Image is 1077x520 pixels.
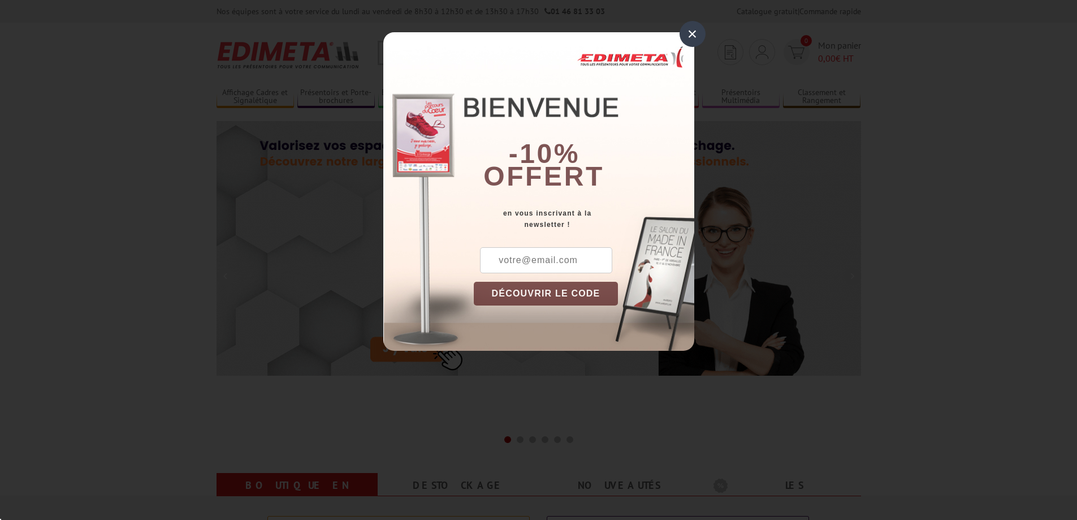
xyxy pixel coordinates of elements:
[474,282,618,306] button: DÉCOUVRIR LE CODE
[509,139,580,169] b: -10%
[483,161,604,191] font: offert
[480,247,612,273] input: votre@email.com
[680,21,706,47] div: ×
[474,208,694,230] div: en vous inscrivant à la newsletter !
